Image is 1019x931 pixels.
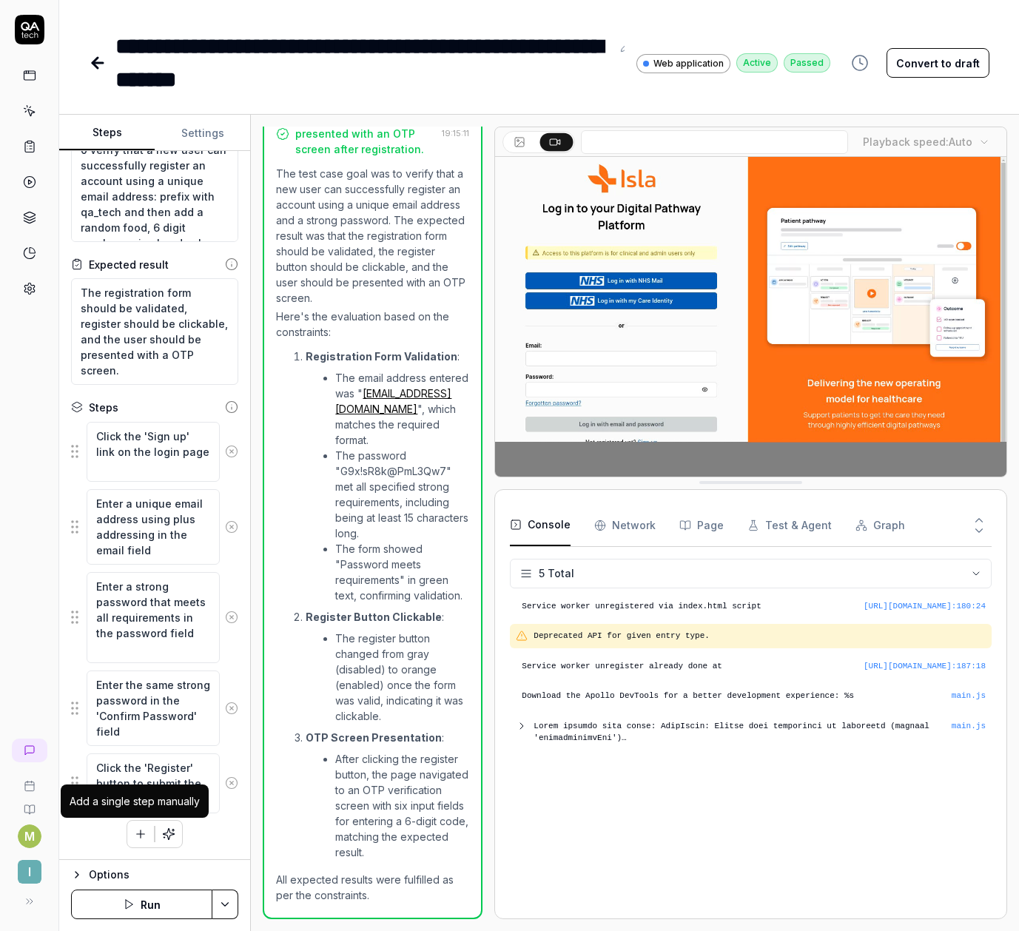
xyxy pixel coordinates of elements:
[679,505,724,546] button: Page
[653,57,724,70] span: Web application
[952,690,986,702] button: main.js
[522,660,986,673] pre: Service worker unregister already done at
[335,370,469,448] li: The email address entered was " ", which matches the required format.
[71,488,238,565] div: Suggestions
[594,505,656,546] button: Network
[306,350,457,363] strong: Registration Form Validation
[276,166,469,306] p: The test case goal was to verify that a new user can successfully register an account using a uni...
[71,670,238,747] div: Suggestions
[864,660,986,673] div: [URL][DOMAIN_NAME] : 187 : 18
[842,48,878,78] button: View version history
[71,866,238,884] button: Options
[18,860,41,884] span: I
[276,309,469,340] p: Here's the evaluation based on the constraints:
[306,609,469,625] p: :
[71,890,212,919] button: Run
[71,753,238,814] div: Suggestions
[522,600,986,613] pre: Service worker unregistered via index.html script
[59,115,155,151] button: Steps
[335,448,469,541] li: The password "G9x!sR8k@PmL3Qw7" met all specified strong requirements, including being at least 1...
[864,600,986,613] button: [URL][DOMAIN_NAME]:180:24
[220,512,243,542] button: Remove step
[276,872,469,903] p: All expected results were fulfilled as per the constraints.
[636,53,730,73] a: Web application
[306,349,469,364] p: :
[442,128,469,138] time: 19:15:11
[864,600,986,613] div: [URL][DOMAIN_NAME] : 180 : 24
[534,720,952,745] pre: Lorem ipsumdo sita conse: AdipIscin: Elitse doei temporinci ut laboreetd (magnaal 'enimadminimvEn...
[335,387,451,415] a: [EMAIL_ADDRESS][DOMAIN_NAME]
[6,848,53,887] button: I
[784,53,830,73] div: Passed
[306,731,442,744] strong: OTP Screen Presentation
[12,739,47,762] a: New conversation
[510,505,571,546] button: Console
[71,571,238,664] div: Suggestions
[863,134,972,149] div: Playback speed:
[155,115,250,151] button: Settings
[952,720,986,733] button: main.js
[887,48,989,78] button: Convert to draft
[220,693,243,723] button: Remove step
[295,110,436,157] div: The user was successfully presented with an OTP screen after registration.
[6,792,53,816] a: Documentation
[220,602,243,632] button: Remove step
[220,437,243,466] button: Remove step
[71,421,238,483] div: Suggestions
[534,630,986,642] pre: Deprecated API for given entry type.
[335,631,469,724] li: The register button changed from gray (disabled) to orange (enabled) once the form was valid, ind...
[855,505,905,546] button: Graph
[736,53,778,73] div: Active
[18,824,41,848] button: M
[6,768,53,792] a: Book a call with us
[306,730,469,745] p: :
[220,768,243,798] button: Remove step
[306,611,442,623] strong: Register Button Clickable
[89,257,169,272] div: Expected result
[335,541,469,603] li: The form showed "Password meets requirements" in green text, confirming validation.
[864,660,986,673] button: [URL][DOMAIN_NAME]:187:18
[522,690,986,702] pre: Download the Apollo DevTools for a better development experience: %s
[747,505,832,546] button: Test & Agent
[89,866,238,884] div: Options
[89,400,118,415] div: Steps
[335,751,469,860] li: After clicking the register button, the page navigated to an OTP verification screen with six inp...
